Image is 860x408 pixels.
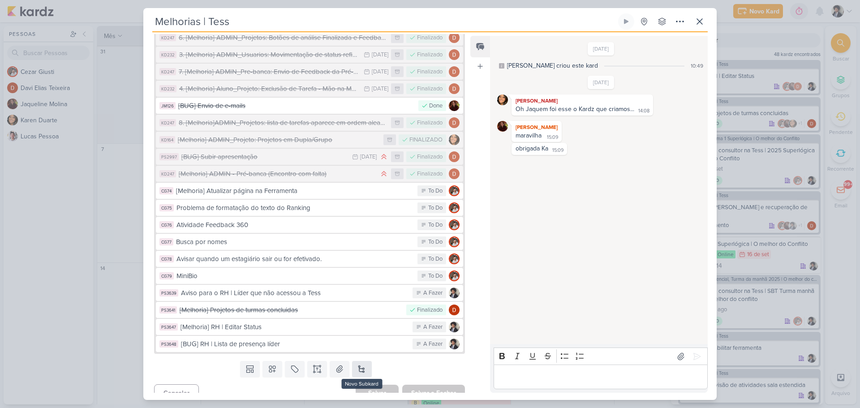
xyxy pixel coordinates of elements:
[156,200,463,216] button: CG75 Problema de formatação do texto do Ranking To Do
[178,135,379,145] div: [Melhoria] ADMIN_Projeto: Projetos em Dupla/Grupo
[159,272,174,279] div: CG79
[176,203,413,213] div: Problema de formatação do texto do Ranking
[428,187,443,196] div: To Do
[176,237,413,247] div: Busca por nomes
[152,13,616,30] input: Kard Sem Título
[372,69,388,75] div: [DATE]
[156,336,463,352] button: PS3648 [BUG] RH | Lista de presença líder A Fazer
[176,254,413,264] div: Avisar quando um estagiário sair ou for efetivado.
[179,118,387,128] div: 8. [Melhoria]ADMIN_Projetos: lista de tarefas aparece em ordem aleatória
[372,52,388,58] div: [DATE]
[552,147,563,154] div: 15:09
[159,136,175,143] div: KD164
[179,33,387,43] div: 6. [Melhoria] ADMIN_Projetos: Botões de análise Finalizada e Feedback
[159,255,174,262] div: CG78
[159,340,178,348] div: PS3648
[428,221,443,230] div: To Do
[181,339,408,349] div: [BUG] RH | Lista de presença líder
[179,50,359,60] div: 3. [Melhoria] ADMIN_Usuarios: Movimentação de status refletir em Projetos
[156,251,463,267] button: CG78 Avisar quando um estagiário sair ou for efetivado. To Do
[379,169,388,178] div: Prioridade Alta
[156,183,463,199] button: CG74 [Melhoria] Atualizar página na Ferramenta To Do
[360,154,377,160] div: [DATE]
[423,340,443,349] div: A Fazer
[176,186,413,196] div: [Melhoria] Atualizar página na Ferramenta
[449,49,460,60] img: Davi Elias Teixeira
[372,86,388,92] div: [DATE]
[516,105,634,113] div: Oh Jaquem foi esse o Kardz que criamos...
[176,220,413,230] div: Atividade Feedback 360
[156,302,463,318] button: PS3641 [Melhoria] Projetos de turmas concluidas Finalizado
[181,288,408,298] div: Aviso para o RH | Líder que não acessou a Tess
[156,98,463,114] button: JM126 [BUG] Envio de e-mails Done
[449,117,460,128] img: Davi Elias Teixeira
[154,384,199,402] button: Cancelar
[494,365,708,389] div: Editor editing area: main
[449,134,460,145] img: Karen Duarte
[417,153,443,162] div: Finalizado
[178,101,414,111] div: [BUG] Envio de e-mails
[449,322,460,332] img: Pedro Luahn Simões
[156,30,463,46] button: KD247 6. [Melhoria] ADMIN_Projetos: Botões de análise Finalizada e Feedback Finalizado
[417,34,443,43] div: Finalizado
[179,84,359,94] div: 4. [Melhoria] Aluno_Projeto: Exclusão de Tarefa - Mão na Massa
[449,185,460,196] img: Cezar Giusti
[341,379,382,389] div: Novo Subkard
[180,305,402,315] div: [Melhoria] Projetos de turmas concluidas
[159,221,174,228] div: CG76
[159,153,179,160] div: PS2997
[159,204,174,211] div: CG75
[428,272,443,281] div: To Do
[691,62,703,70] div: 10:49
[379,152,388,161] div: Prioridade Alta
[156,149,463,165] button: PS2997 [BUG] Subir apresentação [DATE] Finalizado
[449,253,460,264] img: Cezar Giusti
[494,348,708,365] div: Editor toolbar
[159,51,176,58] div: KD232
[159,323,178,331] div: PS3647
[417,306,443,315] div: Finalizado
[513,96,651,105] div: [PERSON_NAME]
[449,305,460,315] img: Davi Elias Teixeira
[179,67,359,77] div: 7. [Melhoria] ADMIN_Pre-banca: Envio de Feedback da Pré-banca pelo perfil de usuário Admin.
[513,123,560,132] div: [PERSON_NAME]
[156,132,463,148] button: KD164 [Melhoria] ADMIN_Projeto: Projetos em Dupla/Grupo FINALIZADO
[516,145,548,152] div: obrigada Ka
[159,306,177,314] div: PS3641
[156,234,463,250] button: CG77 Busca por nomes To Do
[449,288,460,298] img: Pedro Luahn Simões
[176,271,413,281] div: MiniBio
[428,255,443,264] div: To Do
[159,238,173,245] div: CG77
[449,32,460,43] img: Davi Elias Teixeira
[156,47,463,63] button: KD232 3. [Melhoria] ADMIN_Usuarios: Movimentação de status refletir em Projetos [DATE] Finalizado
[449,202,460,213] img: Cezar Giusti
[179,169,375,179] div: [Melhoria] ADMIN - Pré-banca (Encontro com falta)
[623,18,630,25] div: Ligar relógio
[449,271,460,281] img: Cezar Giusti
[449,83,460,94] img: Davi Elias Teixeira
[156,166,463,182] button: KD247 [Melhoria] ADMIN - Pré-banca (Encontro com falta) Finalizado
[156,81,463,97] button: KD232 4. [Melhoria] Aluno_Projeto: Exclusão de Tarefa - Mão na Massa [DATE] Finalizado
[497,121,508,132] img: Jaqueline Molina
[449,236,460,247] img: Cezar Giusti
[156,268,463,284] button: CG79 MiniBio To Do
[497,94,508,105] img: Karen Duarte
[428,238,443,247] div: To Do
[417,51,443,60] div: Finalizado
[156,319,463,335] button: PS3647 [Melhoria] RH | Editar Status A Fazer
[159,34,176,41] div: KD247
[156,64,463,80] button: KD247 7. [Melhoria] ADMIN_Pre-banca: Envio de Feedback da Pré-banca pelo perfil de usuário Admin....
[417,68,443,77] div: Finalizado
[409,136,443,145] div: FINALIZADO
[449,66,460,77] img: Davi Elias Teixeira
[181,322,408,332] div: [Melhoria] RH | Editar Status
[159,102,176,109] div: JM126
[156,115,463,131] button: KD247 8. [Melhoria]ADMIN_Projetos: lista de tarefas aparece em ordem aleatória Finalizado
[159,289,178,296] div: PS3639
[159,187,173,194] div: CG74
[417,85,443,94] div: Finalizado
[507,61,598,70] div: [PERSON_NAME] criou este kard
[449,151,460,162] img: Davi Elias Teixeira
[159,170,176,177] div: KD247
